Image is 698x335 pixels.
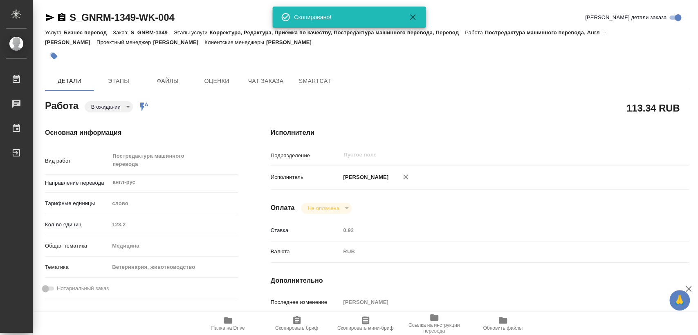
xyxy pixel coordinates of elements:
p: [PERSON_NAME] [266,39,318,45]
p: Валюта [271,248,341,256]
span: 🙏 [673,292,687,309]
span: Обновить файлы [483,325,523,331]
div: RUB [340,245,654,259]
div: Медицина [109,239,238,253]
p: Кол-во единиц [45,221,109,229]
button: 🙏 [669,290,690,310]
h4: Оплата [271,203,295,213]
input: Пустое поле [340,224,654,236]
span: Оценки [197,76,236,86]
p: Клиентские менеджеры [204,39,266,45]
p: Корректура, Редактура, Приёмка по качеству, Постредактура машинного перевода, Перевод [210,29,465,36]
p: Последнее изменение [271,298,341,306]
p: [PERSON_NAME] [340,173,388,181]
button: Закрыть [403,12,422,22]
button: В ожидании [89,103,123,110]
p: Этапы услуги [174,29,210,36]
span: [PERSON_NAME] детали заказа [585,13,667,22]
p: Тарифные единицы [45,199,109,208]
p: Заказ: [113,29,130,36]
input: Пустое поле [343,150,635,160]
p: Подразделение [271,152,341,160]
input: Пустое поле [109,219,238,230]
a: S_GNRM-1349-WK-004 [70,12,174,23]
span: Ссылка на инструкции перевода [405,322,464,334]
span: Детали [50,76,89,86]
button: Удалить исполнителя [397,168,415,186]
p: S_GNRM-1349 [130,29,173,36]
button: Скопировать мини-бриф [331,312,400,335]
button: Ссылка на инструкции перевода [400,312,469,335]
h4: Дополнительно [271,276,689,286]
h2: Работа [45,98,79,112]
span: Папка на Drive [211,325,245,331]
div: слово [109,197,238,210]
span: Скопировать мини-бриф [337,325,393,331]
span: Файлы [148,76,187,86]
h4: Исполнители [271,128,689,138]
div: В ожидании [301,203,351,214]
span: Этапы [99,76,138,86]
p: Услуга [45,29,63,36]
p: Ставка [271,226,341,234]
button: Добавить тэг [45,47,63,65]
input: Пустое поле [340,296,654,308]
p: Общая тематика [45,242,109,250]
button: Не оплачена [305,205,341,212]
p: Проектный менеджер [97,39,153,45]
span: Чат заказа [246,76,285,86]
button: Скопировать бриф [263,312,331,335]
p: Бизнес перевод [63,29,113,36]
p: Исполнитель [271,173,341,181]
button: Скопировать ссылку [57,13,67,22]
span: Скопировать бриф [275,325,318,331]
span: Нотариальный заказ [57,284,109,293]
p: Работа [465,29,485,36]
button: Скопировать ссылку для ЯМессенджера [45,13,55,22]
div: Скопировано! [294,13,396,21]
span: SmartCat [295,76,334,86]
h2: 113.34 RUB [626,101,680,115]
p: [PERSON_NAME] [153,39,204,45]
h4: Основная информация [45,128,238,138]
p: Вид работ [45,157,109,165]
p: Направление перевода [45,179,109,187]
div: В ожидании [85,101,133,112]
p: Тематика [45,263,109,271]
button: Обновить файлы [469,312,537,335]
div: Ветеринария, животноводство [109,260,238,274]
button: Папка на Drive [194,312,263,335]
